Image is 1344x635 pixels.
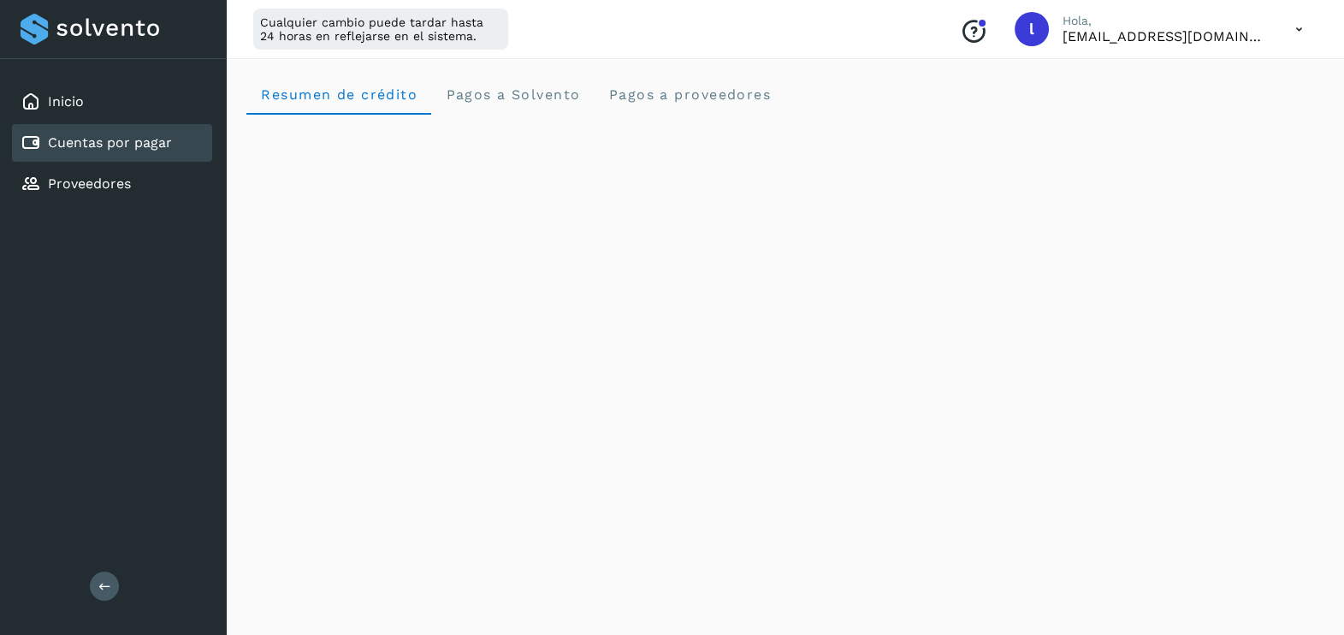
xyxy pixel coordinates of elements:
a: Inicio [48,93,84,110]
div: Proveedores [12,165,212,203]
div: Cualquier cambio puede tardar hasta 24 horas en reflejarse en el sistema. [253,9,508,50]
span: Resumen de crédito [260,86,417,103]
span: Pagos a Solvento [445,86,580,103]
a: Cuentas por pagar [48,134,172,151]
div: Cuentas por pagar [12,124,212,162]
p: Hola, [1063,14,1268,28]
div: Inicio [12,83,212,121]
p: luisfgonzalez@solgic.mx [1063,28,1268,45]
span: Pagos a proveedores [607,86,771,103]
a: Proveedores [48,175,131,192]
